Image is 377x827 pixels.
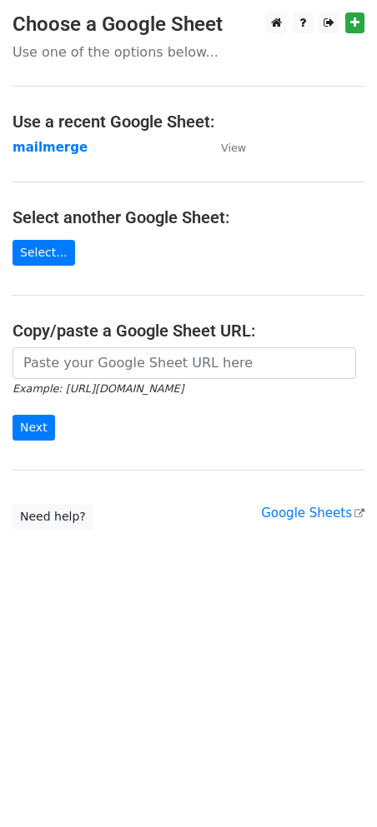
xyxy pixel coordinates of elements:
small: View [221,142,246,154]
a: Select... [13,240,75,266]
h4: Copy/paste a Google Sheet URL: [13,321,364,341]
h3: Choose a Google Sheet [13,12,364,37]
a: View [204,140,246,155]
input: Paste your Google Sheet URL here [13,347,356,379]
a: Google Sheets [261,506,364,521]
a: Need help? [13,504,93,530]
a: mailmerge [13,140,88,155]
p: Use one of the options below... [13,43,364,61]
h4: Select another Google Sheet: [13,207,364,227]
h4: Use a recent Google Sheet: [13,112,364,132]
input: Next [13,415,55,441]
small: Example: [URL][DOMAIN_NAME] [13,382,183,395]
